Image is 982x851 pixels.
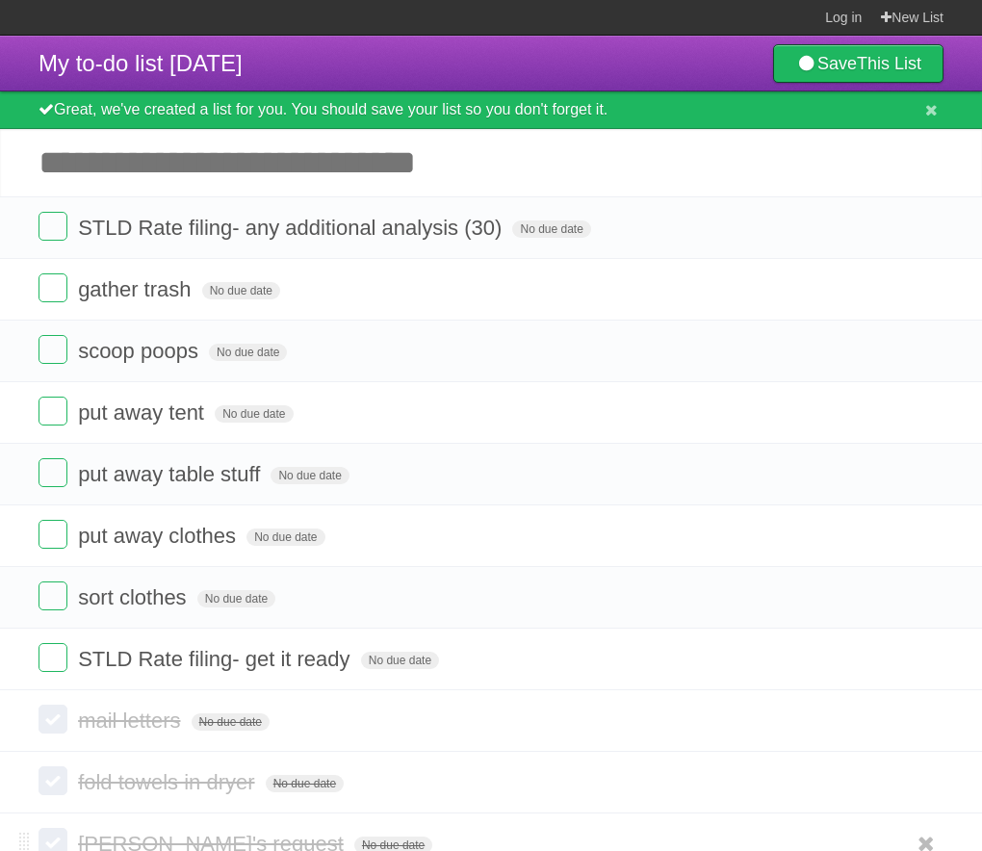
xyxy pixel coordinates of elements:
span: fold towels in dryer [78,770,259,794]
span: No due date [202,282,280,299]
span: mail letters [78,709,185,733]
span: No due date [197,590,275,607]
label: Done [39,766,67,795]
span: No due date [215,405,293,423]
span: STLD Rate filing- any additional analysis (30) [78,216,506,240]
label: Done [39,335,67,364]
span: put away tent [78,400,209,425]
span: No due date [512,220,590,238]
label: Done [39,458,67,487]
a: SaveThis List [773,44,943,83]
span: put away clothes [78,524,241,548]
span: gather trash [78,277,195,301]
span: My to-do list [DATE] [39,50,243,76]
span: sort clothes [78,585,192,609]
label: Done [39,705,67,734]
label: Done [39,520,67,549]
span: No due date [209,344,287,361]
span: No due date [271,467,349,484]
span: No due date [266,775,344,792]
label: Done [39,212,67,241]
label: Done [39,581,67,610]
label: Done [39,643,67,672]
label: Done [39,397,67,425]
span: scoop poops [78,339,203,363]
span: No due date [192,713,270,731]
span: put away table stuff [78,462,265,486]
b: This List [857,54,921,73]
span: No due date [246,529,324,546]
span: STLD Rate filing- get it ready [78,647,354,671]
span: No due date [361,652,439,669]
label: Done [39,273,67,302]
